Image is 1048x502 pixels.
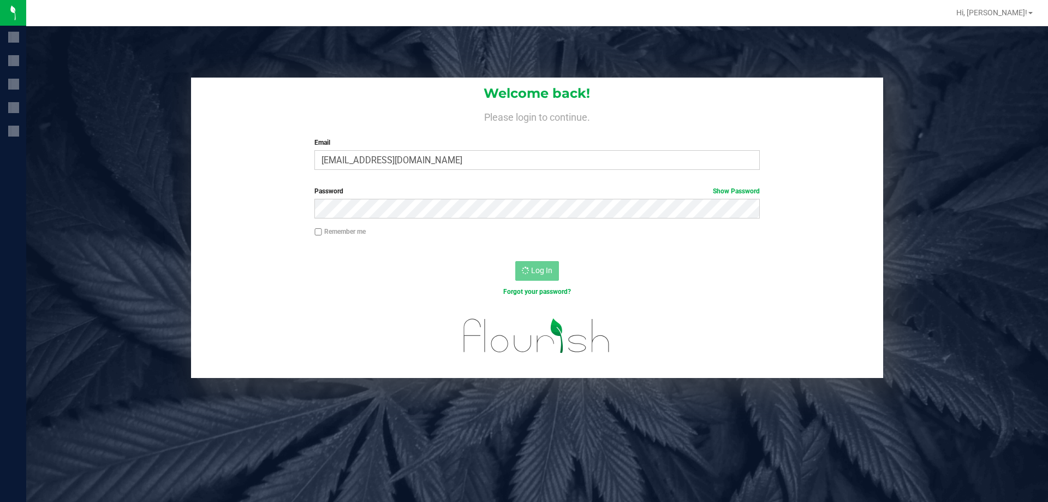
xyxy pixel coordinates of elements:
[713,187,760,195] a: Show Password
[314,187,343,195] span: Password
[956,8,1027,17] span: Hi, [PERSON_NAME]!
[191,109,883,122] h4: Please login to continue.
[531,266,552,275] span: Log In
[503,288,571,296] a: Forgot your password?
[515,261,559,281] button: Log In
[314,227,366,237] label: Remember me
[450,308,623,364] img: flourish_logo.svg
[314,228,322,236] input: Remember me
[191,86,883,101] h1: Welcome back!
[314,138,759,147] label: Email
